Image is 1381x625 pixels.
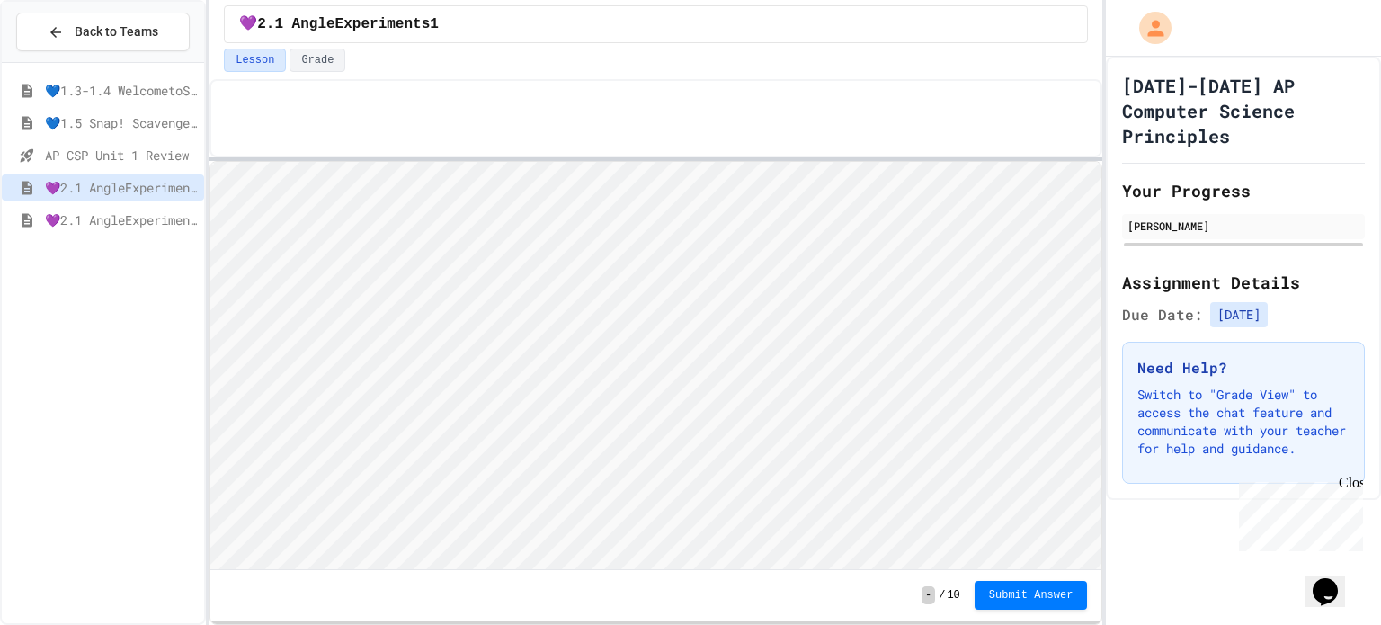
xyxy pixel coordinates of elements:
[75,22,158,41] span: Back to Teams
[16,13,190,51] button: Back to Teams
[290,49,345,72] button: Grade
[1120,7,1176,49] div: My Account
[45,146,197,165] span: AP CSP Unit 1 Review
[45,210,197,229] span: 💜2.1 AngleExperiments2
[1210,302,1268,327] span: [DATE]
[1137,386,1350,458] p: Switch to "Grade View" to access the chat feature and communicate with your teacher for help and ...
[1127,218,1359,234] div: [PERSON_NAME]
[1137,357,1350,379] h3: Need Help?
[45,178,197,197] span: 💜2.1 AngleExperiments1
[224,49,286,72] button: Lesson
[1122,304,1203,326] span: Due Date:
[939,588,945,603] span: /
[45,81,197,100] span: 💙1.3-1.4 WelcometoSnap!
[1122,270,1365,295] h2: Assignment Details
[1122,178,1365,203] h2: Your Progress
[1305,553,1363,607] iframe: chat widget
[975,581,1088,610] button: Submit Answer
[45,113,197,132] span: 💙1.5 Snap! ScavengerHunt
[922,586,935,604] span: -
[1232,475,1363,551] iframe: chat widget
[210,162,1101,569] iframe: Snap! Programming Environment
[7,7,124,114] div: Chat with us now!Close
[239,13,439,35] span: 💜2.1 AngleExperiments1
[989,588,1074,603] span: Submit Answer
[947,588,959,603] span: 10
[1122,73,1365,148] h1: [DATE]-[DATE] AP Computer Science Principles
